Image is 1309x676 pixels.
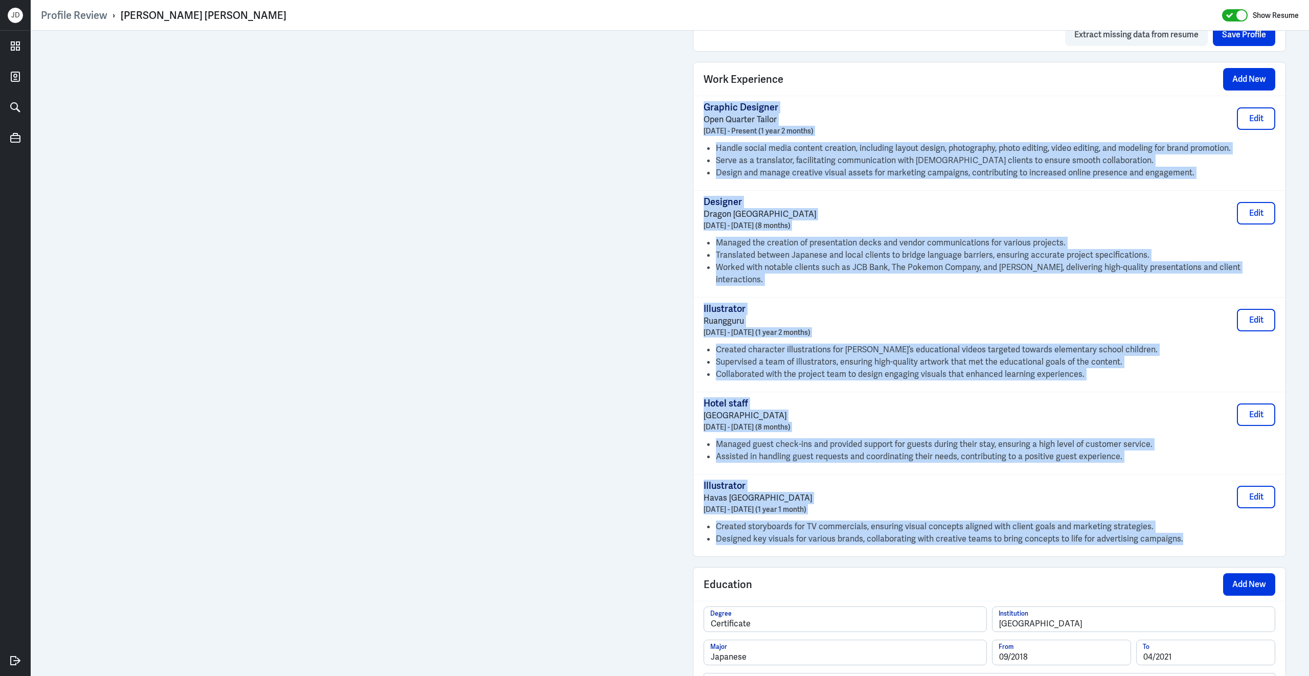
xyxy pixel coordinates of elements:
button: Edit [1237,309,1275,331]
p: [DATE] - [DATE] (8 months) [704,422,791,432]
a: Profile Review [41,9,107,22]
p: [DATE] - [DATE] (1 year 1 month) [704,504,812,514]
li: Designed key visuals for various brands, collaborating with creative teams to bring concepts to l... [716,533,1275,545]
li: Created storyboards for TV commercials, ensuring visual concepts aligned with client goals and ma... [716,521,1275,533]
p: Designer [704,196,816,208]
p: Illustrator [704,480,812,492]
p: Illustrator [704,303,810,315]
li: Design and manage creative visual assets for marketing campaigns, contributing to increased onlin... [716,167,1275,179]
button: Edit [1237,107,1275,130]
div: J D [8,8,23,23]
p: [DATE] - [DATE] (1 year 2 months) [704,327,810,337]
button: Edit [1237,403,1275,426]
li: Supervised a team of illustrators, ensuring high-quality artwork that met the educational goals o... [716,356,1275,368]
button: Save Profile [1213,24,1275,46]
span: Work Experience [704,72,783,87]
p: Ruangguru [704,315,810,327]
li: Collaborated with the project team to design engaging visuals that enhanced learning experiences. [716,368,1275,380]
button: Edit [1237,486,1275,508]
p: [GEOGRAPHIC_DATA] [704,410,791,422]
input: Degree [704,607,986,632]
div: [PERSON_NAME] [PERSON_NAME] [121,9,286,22]
button: Add New [1223,573,1275,596]
input: To [1137,640,1275,665]
p: Havas [GEOGRAPHIC_DATA] [704,492,812,504]
p: Open Quarter Tailor [704,114,814,126]
li: Handle social media content creation, including layout design, photography, photo editing, video ... [716,142,1275,154]
button: Edit [1237,202,1275,224]
p: › [107,9,121,22]
li: Serve as a translator, facilitating communication with [DEMOGRAPHIC_DATA] clients to ensure smoot... [716,154,1275,167]
input: From [992,640,1131,665]
label: Show Resume [1253,9,1299,22]
li: Translated between Japanese and local clients to bridge language barriers, ensuring accurate proj... [716,249,1275,261]
li: Worked with notable clients such as JCB Bank, The Pokemon Company, and [PERSON_NAME], delivering ... [716,261,1275,286]
p: Dragon [GEOGRAPHIC_DATA] [704,208,816,220]
li: Managed the creation of presentation decks and vendor communications for various projects. [716,237,1275,249]
p: [DATE] - [DATE] (8 months) [704,220,816,231]
button: Extract missing data from resume [1065,24,1208,46]
input: Institution [992,607,1275,632]
span: Education [704,577,752,592]
li: Assisted in handling guest requests and coordinating their needs, contributing to a positive gues... [716,450,1275,463]
iframe: https://ppcdn.hiredigital.com/register/fc373bf8/resumes/585934402/Portfolio_Ariel_2025_compressed... [54,41,647,666]
button: Add New [1223,68,1275,91]
input: Major [704,640,986,665]
p: [DATE] - Present (1 year 2 months) [704,126,814,136]
p: Graphic Designer [704,101,814,114]
li: Managed guest check-ins and provided support for guests during their stay, ensuring a high level ... [716,438,1275,450]
li: Created character illustrations for [PERSON_NAME]’s educational videos targeted towards elementar... [716,344,1275,356]
p: Hotel staff [704,397,791,410]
